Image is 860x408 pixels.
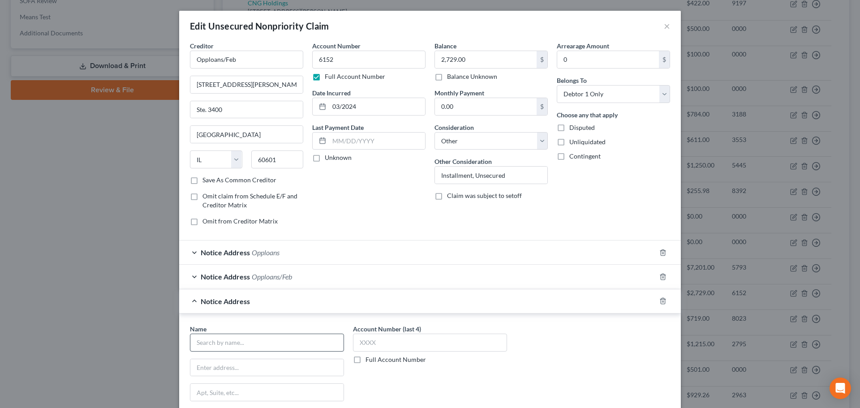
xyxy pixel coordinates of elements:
[353,334,507,352] input: XXXX
[201,297,250,305] span: Notice Address
[252,272,292,281] span: Opploans/Feb
[325,153,352,162] label: Unknown
[190,334,344,352] input: Search by name...
[659,51,670,68] div: $
[312,41,361,51] label: Account Number
[435,98,537,115] input: 0.00
[365,355,426,364] label: Full Account Number
[312,51,426,69] input: --
[190,126,303,143] input: Enter city...
[251,150,304,168] input: Enter zip...
[557,77,587,84] span: Belongs To
[202,192,297,209] span: Omit claim from Schedule E/F and Creditor Matrix
[664,21,670,31] button: ×
[190,359,344,376] input: Enter address...
[557,110,618,120] label: Choose any that apply
[190,325,206,333] span: Name
[325,72,385,81] label: Full Account Number
[329,133,425,150] input: MM/DD/YYYY
[190,51,303,69] input: Search creditor by name...
[434,123,474,132] label: Consideration
[569,152,601,160] span: Contingent
[190,384,344,401] input: Apt, Suite, etc...
[329,98,425,115] input: MM/DD/YYYY
[190,101,303,118] input: Apt, Suite, etc...
[201,248,250,257] span: Notice Address
[312,88,351,98] label: Date Incurred
[830,378,851,399] div: Open Intercom Messenger
[353,324,421,334] label: Account Number (last 4)
[190,20,329,32] div: Edit Unsecured Nonpriority Claim
[434,41,456,51] label: Balance
[202,217,278,225] span: Omit from Creditor Matrix
[537,98,547,115] div: $
[202,176,276,185] label: Save As Common Creditor
[447,192,522,199] span: Claim was subject to setoff
[435,167,547,184] input: Specify...
[252,248,279,257] span: Opploans
[201,272,250,281] span: Notice Address
[312,123,364,132] label: Last Payment Date
[537,51,547,68] div: $
[434,157,492,166] label: Other Consideration
[190,42,214,50] span: Creditor
[557,51,659,68] input: 0.00
[569,124,595,131] span: Disputed
[435,51,537,68] input: 0.00
[434,88,484,98] label: Monthly Payment
[447,72,497,81] label: Balance Unknown
[569,138,606,146] span: Unliquidated
[190,76,303,93] input: Enter address...
[557,41,609,51] label: Arrearage Amount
